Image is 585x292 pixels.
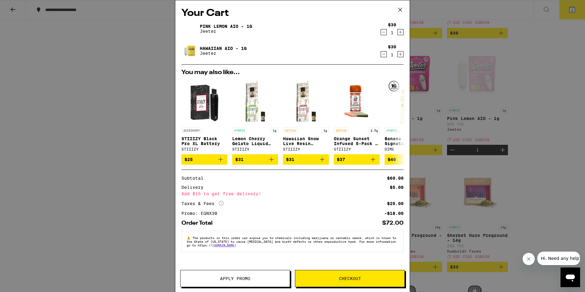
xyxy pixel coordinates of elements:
[334,79,380,154] a: Open page for Orange Sunset Infused 5-Pack - 2.5g from STIIIZY
[181,147,227,151] div: STIIIZY
[381,51,387,57] button: Decrement
[385,147,430,151] div: DIME
[387,201,404,206] div: $25.00
[181,220,217,226] div: Order Total
[388,30,396,35] div: 1
[334,136,380,146] p: Orange Sunset Infused 5-Pack - 2.5g
[397,29,404,35] button: Increment
[187,236,396,247] span: The products in this order can expose you to chemicals including marijuana or cannabis smoke, whi...
[334,79,380,125] img: STIIIZY - Orange Sunset Infused 5-Pack - 2.5g
[334,154,380,165] button: Add to bag
[385,136,430,146] p: Banana Punch Signature AIO - 1g
[382,220,404,226] div: $72.00
[232,79,278,154] a: Open page for Lemon Cherry Gelato Liquid Diamond - 1g from STIIIZY
[388,157,396,162] span: $40
[200,29,252,34] p: Jeeter
[384,211,404,215] div: -$18.00
[385,128,399,133] p: HYBRID
[181,176,208,180] div: Subtotal
[337,157,345,162] span: $37
[235,157,244,162] span: $31
[397,51,404,57] button: Increment
[295,270,405,287] button: Checkout
[181,79,227,154] a: Open page for STIIIZY Black Pro XL Battery from STIIIZY
[388,22,396,27] div: $30
[180,270,290,287] button: Apply Promo
[181,128,202,133] p: ACCESSORY
[187,236,192,240] span: ⚠️
[283,147,329,151] div: STIIIZY
[334,128,348,133] p: SATIVA
[286,157,294,162] span: $31
[181,69,404,76] h2: You may also like...
[232,154,278,165] button: Add to bag
[388,52,396,57] div: 1
[232,79,278,125] img: STIIIZY - Lemon Cherry Gelato Liquid Diamond - 1g
[181,201,224,206] div: Taxes & Fees
[283,79,329,125] img: STIIIZY - Hawaiian Snow Live Resin Liquid Diamonds - 1g
[334,147,380,151] div: STIIIZY
[220,276,250,281] span: Apply Promo
[385,154,430,165] button: Add to bag
[232,128,247,133] p: HYBRID
[283,136,329,146] p: Hawaiian Snow Live Resin Liquid Diamonds - 1g
[385,79,430,154] a: Open page for Banana Punch Signature AIO - 1g from DIME
[181,79,227,125] img: STIIIZY - STIIIZY Black Pro XL Battery
[200,24,252,29] a: Pink Lemon AIO - 1g
[283,79,329,154] a: Open page for Hawaiian Snow Live Resin Liquid Diamonds - 1g from STIIIZY
[390,185,404,189] div: $5.00
[561,268,580,287] iframe: Button to launch messaging window
[369,128,380,133] p: 2.5g
[181,154,227,165] button: Add to bag
[523,253,535,265] iframe: Close message
[339,276,361,281] span: Checkout
[181,20,199,37] img: Pink Lemon AIO - 1g
[385,79,430,125] img: DIME - Banana Punch Signature AIO - 1g
[232,147,278,151] div: STIIIZY
[322,128,329,133] p: 1g
[283,154,329,165] button: Add to bag
[232,136,278,146] p: Lemon Cherry Gelato Liquid Diamond - 1g
[387,176,404,180] div: $60.00
[181,6,404,20] h2: Your Cart
[381,29,387,35] button: Decrement
[537,252,580,265] iframe: Message from company
[212,243,236,247] a: [DOMAIN_NAME]
[388,44,396,49] div: $30
[181,185,208,189] div: Delivery
[4,4,44,9] span: Hi. Need any help?
[283,128,298,133] p: SATIVA
[181,192,404,196] div: Add $15 to get free delivery!
[181,42,199,59] img: Hawaiian AIO - 1g
[181,211,222,215] div: Promo: EQNX30
[271,128,278,133] p: 1g
[200,46,247,51] a: Hawaiian AIO - 1g
[200,51,247,56] p: Jeeter
[184,157,193,162] span: $25
[181,136,227,146] p: STIIIZY Black Pro XL Battery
